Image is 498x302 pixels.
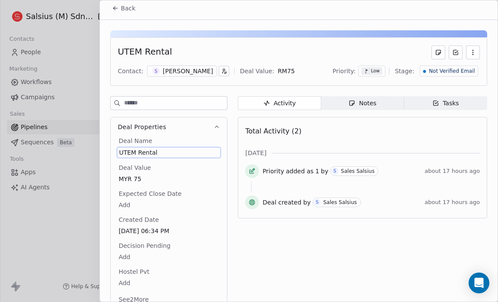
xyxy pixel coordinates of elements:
[348,99,376,108] div: Notes
[425,199,480,206] span: about 17 hours ago
[117,189,183,198] span: Expected Close Date
[262,167,284,175] span: Priority
[395,67,414,75] span: Stage:
[107,0,140,16] button: Back
[118,123,166,131] span: Deal Properties
[118,227,219,235] span: [DATE] 06:34 PM
[341,168,375,174] div: Sales Salsius
[316,199,318,206] div: S
[321,167,328,175] span: by
[432,99,459,108] div: Tasks
[332,67,356,75] span: Priority:
[278,68,295,75] span: RM 75
[240,67,274,75] div: Deal Value:
[262,198,310,207] span: Deal created by
[429,68,475,75] span: Not Verified Email
[117,241,172,250] span: Decision Pending
[245,127,301,135] span: Total Activity (2)
[118,67,143,75] div: Contact:
[163,67,213,75] div: [PERSON_NAME]
[333,168,336,175] div: S
[121,4,135,13] span: Back
[118,279,219,287] span: Add
[323,199,357,205] div: Sales Salsius
[117,163,153,172] span: Deal Value
[469,273,489,293] div: Open Intercom Messenger
[245,149,266,157] span: [DATE]
[117,136,154,145] span: Deal Name
[315,167,319,175] span: 1
[118,175,219,183] span: MYR 75
[117,215,160,224] span: Created Date
[371,68,380,74] span: Low
[118,201,219,209] span: Add
[119,148,219,157] span: UTEM Rental
[117,267,151,276] span: Hostel Pvt
[286,167,313,175] span: added as
[111,117,227,136] button: Deal Properties
[118,253,219,261] span: Add
[425,168,480,175] span: about 17 hours ago
[152,68,160,75] span: S
[118,45,172,59] div: UTEM Rental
